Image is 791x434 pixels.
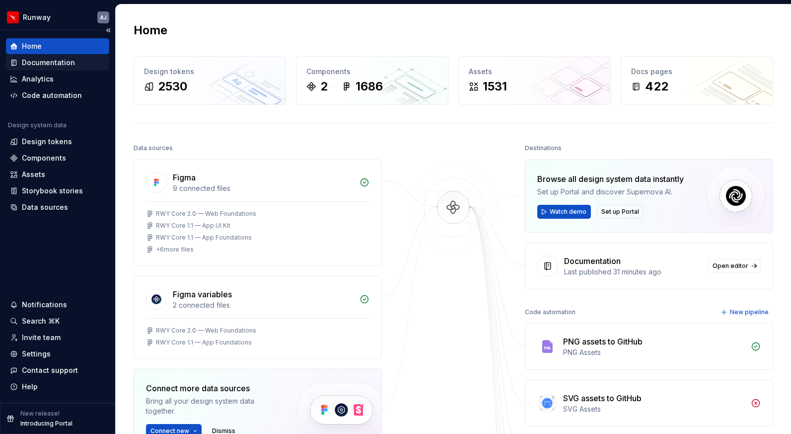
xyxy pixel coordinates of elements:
[537,187,684,197] div: Set up Portal and discover Supernova AI.
[563,347,745,357] div: PNG Assets
[22,58,75,68] div: Documentation
[134,159,382,266] a: Figma9 connected filesRWY Core 2.0 — Web FoundationsRWY Core 1.1 — App UI KitRWY Core 1.1 — App F...
[156,222,230,230] div: RWY Core 1.1 — App UI Kit
[601,208,639,216] span: Set up Portal
[20,420,72,428] p: Introducing Portal
[22,382,38,392] div: Help
[6,183,109,199] a: Storybook stories
[173,172,196,183] div: Figma
[22,186,83,196] div: Storybook stories
[22,300,67,310] div: Notifications
[134,141,173,155] div: Data sources
[356,79,383,94] div: 1686
[718,305,773,319] button: New pipeline
[146,382,280,394] div: Connect more data sources
[6,71,109,87] a: Analytics
[156,246,194,254] div: + 6 more files
[6,379,109,395] button: Help
[22,202,68,212] div: Data sources
[621,56,773,105] a: Docs pages422
[6,38,109,54] a: Home
[22,41,42,51] div: Home
[6,87,109,103] a: Code automation
[563,392,642,404] div: SVG assets to GitHub
[173,300,354,310] div: 2 connected files
[22,90,82,100] div: Code automation
[6,362,109,378] button: Contact support
[22,74,54,84] div: Analytics
[156,210,256,218] div: RWY Core 2.0 — Web Foundations
[100,13,107,21] div: AJ
[296,56,448,105] a: Components21686
[645,79,668,94] div: 422
[134,56,286,105] a: Design tokens2530
[306,67,438,77] div: Components
[6,199,109,215] a: Data sources
[20,410,60,418] p: New release!
[156,327,256,335] div: RWY Core 2.0 — Web Foundations
[6,313,109,329] button: Search ⌘K
[6,55,109,71] a: Documentation
[22,170,45,179] div: Assets
[156,234,252,242] div: RWY Core 1.1 — App Foundations
[550,208,586,216] span: Watch demo
[6,167,109,182] a: Assets
[564,267,702,277] div: Last published 31 minutes ago
[2,6,113,28] button: RunwayAJ
[146,396,280,416] div: Bring all your design system data together.
[713,262,748,270] span: Open editor
[22,137,72,147] div: Design tokens
[525,141,562,155] div: Destinations
[22,365,78,375] div: Contact support
[6,150,109,166] a: Components
[563,404,745,414] div: SVG Assets
[6,346,109,362] a: Settings
[483,79,507,94] div: 1531
[173,183,354,193] div: 9 connected files
[22,153,66,163] div: Components
[7,11,19,23] img: 6b187050-a3ed-48aa-8485-808e17fcee26.png
[8,121,67,129] div: Design system data
[537,173,684,185] div: Browse all design system data instantly
[6,134,109,150] a: Design tokens
[134,276,382,359] a: Figma variables2 connected filesRWY Core 2.0 — Web FoundationsRWY Core 1.1 — App Foundations
[156,339,252,347] div: RWY Core 1.1 — App Foundations
[469,67,600,77] div: Assets
[597,205,644,219] button: Set up Portal
[144,67,276,77] div: Design tokens
[101,23,115,37] button: Collapse sidebar
[631,67,763,77] div: Docs pages
[730,308,769,316] span: New pipeline
[22,333,61,343] div: Invite team
[23,12,51,22] div: Runway
[22,316,60,326] div: Search ⌘K
[158,79,187,94] div: 2530
[6,297,109,313] button: Notifications
[6,330,109,346] a: Invite team
[134,22,167,38] h2: Home
[173,288,232,300] div: Figma variables
[708,259,761,273] a: Open editor
[563,336,643,347] div: PNG assets to GitHub
[525,305,575,319] div: Code automation
[22,349,51,359] div: Settings
[458,56,611,105] a: Assets1531
[320,79,328,94] div: 2
[537,205,591,219] button: Watch demo
[564,255,621,267] div: Documentation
